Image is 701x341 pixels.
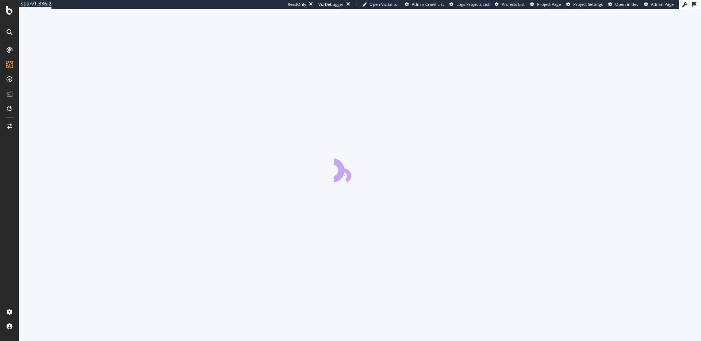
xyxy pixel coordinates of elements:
a: Open in dev [608,1,639,7]
a: Project Settings [566,1,603,7]
span: Projects List [502,1,525,7]
a: Admin Page [644,1,674,7]
span: Admin Page [651,1,674,7]
a: Open Viz Editor [362,1,399,7]
span: Admin Crawl List [412,1,444,7]
span: Logs Projects List [456,1,489,7]
div: Viz Debugger: [318,1,345,7]
div: animation [334,156,386,182]
a: Admin Crawl List [405,1,444,7]
a: Logs Projects List [449,1,489,7]
span: Open Viz Editor [369,1,399,7]
span: Project Page [537,1,561,7]
span: Open in dev [615,1,639,7]
a: Project Page [530,1,561,7]
a: Projects List [495,1,525,7]
div: ReadOnly: [288,1,307,7]
span: Project Settings [573,1,603,7]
